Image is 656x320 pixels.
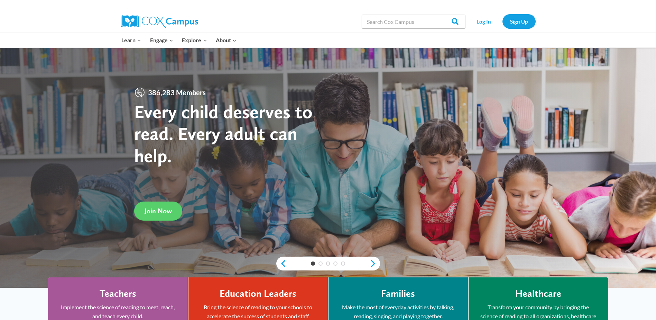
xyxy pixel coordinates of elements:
[121,36,141,45] span: Learn
[276,257,380,270] div: content slider buttons
[145,87,209,98] span: 386,283 Members
[216,36,237,45] span: About
[134,202,182,221] a: Join Now
[502,14,536,28] a: Sign Up
[311,261,315,266] a: 1
[318,261,323,266] a: 2
[145,207,172,215] span: Join Now
[469,14,536,28] nav: Secondary Navigation
[117,33,241,47] nav: Primary Navigation
[469,14,499,28] a: Log In
[121,15,198,28] img: Cox Campus
[362,15,465,28] input: Search Cox Campus
[134,100,313,167] strong: Every child deserves to read. Every adult can help.
[220,288,296,300] h4: Education Leaders
[100,288,136,300] h4: Teachers
[182,36,207,45] span: Explore
[370,259,380,268] a: next
[333,261,338,266] a: 4
[150,36,173,45] span: Engage
[326,261,330,266] a: 3
[515,288,561,300] h4: Healthcare
[341,261,345,266] a: 5
[381,288,415,300] h4: Families
[276,259,287,268] a: previous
